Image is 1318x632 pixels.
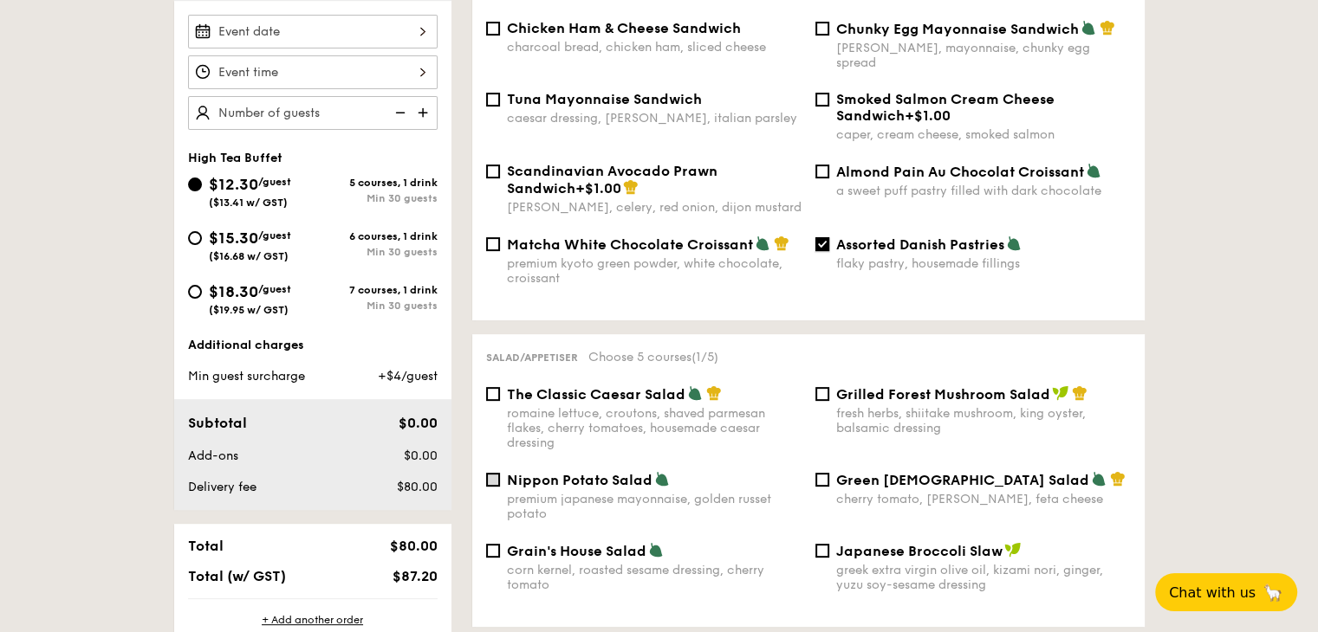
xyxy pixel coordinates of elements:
img: icon-chef-hat.a58ddaea.svg [706,385,722,401]
div: [PERSON_NAME], celery, red onion, dijon mustard [507,200,802,215]
span: $87.20 [392,568,437,584]
div: premium japanese mayonnaise, golden russet potato [507,492,802,521]
img: icon-vegetarian.fe4039eb.svg [1006,235,1022,251]
input: Assorted Danish Pastriesflaky pastry, housemade fillings [815,237,829,251]
span: /guest [258,176,291,188]
span: High Tea Buffet [188,151,282,165]
img: icon-vegetarian.fe4039eb.svg [1086,163,1101,178]
input: $15.30/guest($16.68 w/ GST)6 courses, 1 drinkMin 30 guests [188,231,202,245]
span: +$1.00 [575,180,621,197]
div: caesar dressing, [PERSON_NAME], italian parsley [507,111,802,126]
div: 7 courses, 1 drink [313,284,438,296]
img: icon-chef-hat.a58ddaea.svg [1072,385,1088,401]
span: Assorted Danish Pastries [836,236,1004,253]
span: Subtotal [188,415,247,431]
span: ($19.95 w/ GST) [209,304,289,316]
span: +$4/guest [377,369,437,384]
div: Min 30 guests [313,192,438,204]
span: Add-ons [188,448,238,463]
div: 6 courses, 1 drink [313,230,438,242]
span: Tuna Mayonnaise Sandwich [507,91,702,107]
img: icon-vegetarian.fe4039eb.svg [687,385,703,401]
div: caper, cream cheese, smoked salmon [836,127,1131,142]
input: Chunky Egg Mayonnaise Sandwich[PERSON_NAME], mayonnaise, chunky egg spread [815,22,829,35]
img: icon-chef-hat.a58ddaea.svg [623,179,639,195]
input: Japanese Broccoli Slawgreek extra virgin olive oil, kizami nori, ginger, yuzu soy-sesame dressing [815,544,829,558]
span: The Classic Caesar Salad [507,386,685,403]
img: icon-add.58712e84.svg [412,96,438,129]
div: Min 30 guests [313,300,438,312]
div: fresh herbs, shiitake mushroom, king oyster, balsamic dressing [836,406,1131,435]
span: Chunky Egg Mayonnaise Sandwich [836,21,1079,37]
input: Green [DEMOGRAPHIC_DATA] Saladcherry tomato, [PERSON_NAME], feta cheese [815,473,829,487]
span: 🦙 [1263,583,1283,603]
input: Tuna Mayonnaise Sandwichcaesar dressing, [PERSON_NAME], italian parsley [486,93,500,106]
img: icon-chef-hat.a58ddaea.svg [774,235,789,251]
span: (1/5) [691,350,718,364]
span: $0.00 [403,448,437,463]
div: Additional charges [188,337,438,354]
input: $12.30/guest($13.41 w/ GST)5 courses, 1 drinkMin 30 guests [188,177,202,191]
img: icon-vegetarian.fe4039eb.svg [1081,20,1096,35]
input: Grain's House Saladcorn kernel, roasted sesame dressing, cherry tomato [486,544,500,558]
div: a sweet puff pastry filled with dark chocolate [836,184,1131,198]
div: [PERSON_NAME], mayonnaise, chunky egg spread [836,41,1131,70]
span: Chat with us [1169,584,1256,601]
input: Almond Pain Au Chocolat Croissanta sweet puff pastry filled with dark chocolate [815,164,829,178]
span: Scandinavian Avocado Prawn Sandwich [507,163,717,197]
span: $18.30 [209,282,258,301]
span: /guest [258,283,291,295]
img: icon-vegetarian.fe4039eb.svg [1091,471,1107,487]
span: Choose 5 courses [588,350,718,364]
span: Nippon Potato Salad [507,472,653,488]
img: icon-vegetarian.fe4039eb.svg [648,542,664,558]
span: ($13.41 w/ GST) [209,197,288,209]
span: Matcha White Chocolate Croissant [507,236,753,253]
span: Salad/Appetiser [486,351,578,364]
span: $80.00 [396,480,437,494]
div: greek extra virgin olive oil, kizami nori, ginger, yuzu soy-sesame dressing [836,563,1131,592]
img: icon-reduce.1d2dbef1.svg [386,96,412,129]
img: icon-chef-hat.a58ddaea.svg [1110,471,1126,487]
span: Grilled Forest Mushroom Salad [836,386,1050,403]
img: icon-vegetarian.fe4039eb.svg [755,235,770,251]
input: Event date [188,15,438,48]
div: corn kernel, roasted sesame dressing, cherry tomato [507,563,802,592]
span: Chicken Ham & Cheese Sandwich [507,20,741,36]
div: cherry tomato, [PERSON_NAME], feta cheese [836,492,1131,506]
input: $18.30/guest($19.95 w/ GST)7 courses, 1 drinkMin 30 guests [188,285,202,299]
div: romaine lettuce, croutons, shaved parmesan flakes, cherry tomatoes, housemade caesar dressing [507,406,802,450]
span: Min guest surcharge [188,369,305,384]
span: Total [188,538,224,554]
span: /guest [258,229,291,242]
span: $0.00 [398,415,437,431]
img: icon-vegan.f8ff3823.svg [1052,385,1069,401]
input: Smoked Salmon Cream Cheese Sandwich+$1.00caper, cream cheese, smoked salmon [815,93,829,106]
button: Chat with us🦙 [1155,573,1297,611]
div: premium kyoto green powder, white chocolate, croissant [507,256,802,286]
div: + Add another order [188,613,438,627]
span: +$1.00 [905,107,951,124]
div: 5 courses, 1 drink [313,177,438,189]
input: Grilled Forest Mushroom Saladfresh herbs, shiitake mushroom, king oyster, balsamic dressing [815,387,829,401]
span: ($16.68 w/ GST) [209,250,289,262]
div: flaky pastry, housemade fillings [836,256,1131,271]
img: icon-vegan.f8ff3823.svg [1004,542,1022,558]
span: $80.00 [389,538,437,554]
span: Grain's House Salad [507,543,646,559]
span: Smoked Salmon Cream Cheese Sandwich [836,91,1055,124]
img: icon-vegetarian.fe4039eb.svg [654,471,670,487]
span: Delivery fee [188,480,256,494]
span: $15.30 [209,229,258,248]
input: The Classic Caesar Saladromaine lettuce, croutons, shaved parmesan flakes, cherry tomatoes, house... [486,387,500,401]
div: charcoal bread, chicken ham, sliced cheese [507,40,802,55]
input: Number of guests [188,96,438,130]
input: Scandinavian Avocado Prawn Sandwich+$1.00[PERSON_NAME], celery, red onion, dijon mustard [486,164,500,178]
span: Total (w/ GST) [188,568,286,584]
img: icon-chef-hat.a58ddaea.svg [1100,20,1115,35]
input: Nippon Potato Saladpremium japanese mayonnaise, golden russet potato [486,473,500,487]
span: Almond Pain Au Chocolat Croissant [836,164,1084,180]
span: Japanese Broccoli Slaw [836,543,1003,559]
input: Event time [188,55,438,89]
input: Chicken Ham & Cheese Sandwichcharcoal bread, chicken ham, sliced cheese [486,22,500,35]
